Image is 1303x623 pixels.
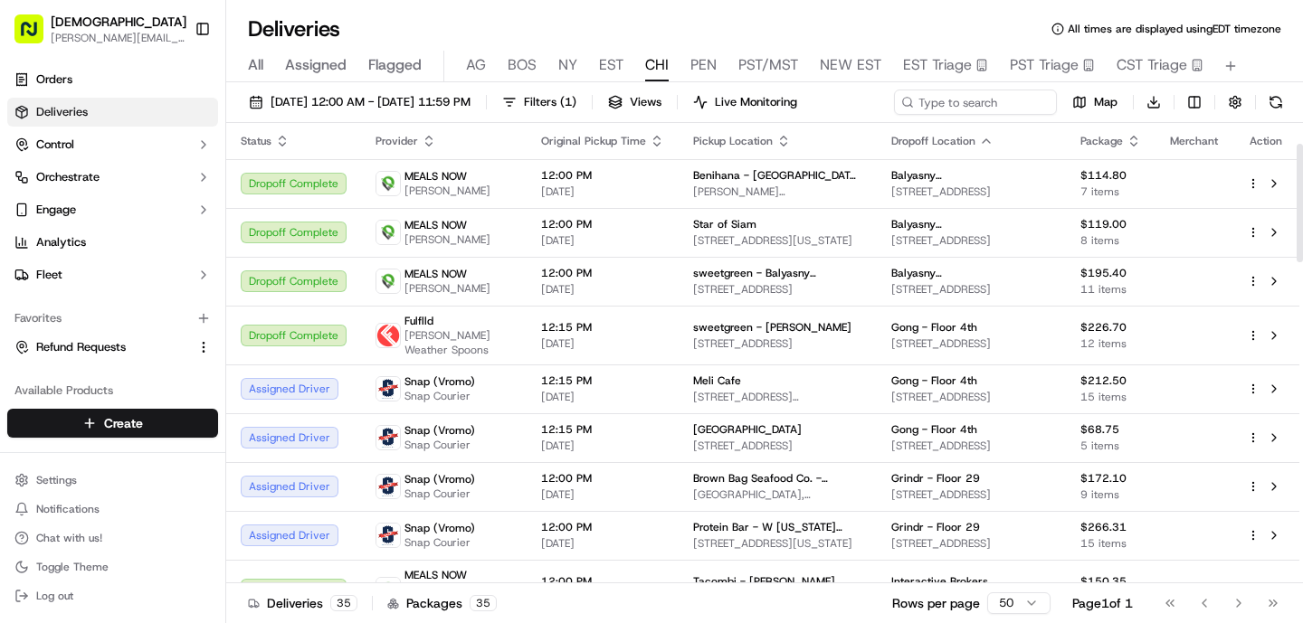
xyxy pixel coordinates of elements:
[693,439,862,453] span: [STREET_ADDRESS]
[599,54,623,76] span: EST
[7,65,218,94] a: Orders
[376,269,400,293] img: melas_now_logo.png
[891,168,1051,183] span: Balyasny ([GEOGRAPHIC_DATA]) - Floor 49th Floor
[541,536,664,551] span: [DATE]
[1080,390,1141,404] span: 15 items
[891,422,977,437] span: Gong - Floor 4th
[7,554,218,580] button: Toggle Theme
[891,134,975,148] span: Dropoff Location
[541,168,664,183] span: 12:00 PM
[404,423,475,438] span: Snap (Vromo)
[404,568,467,582] span: MEALS NOW
[7,228,218,257] a: Analytics
[820,54,881,76] span: NEW EST
[541,320,664,335] span: 12:15 PM
[1080,471,1141,486] span: $172.10
[248,14,340,43] h1: Deliveries
[7,260,218,289] button: Fleet
[404,281,490,296] span: [PERSON_NAME]
[7,98,218,127] a: Deliveries
[7,7,187,51] button: [DEMOGRAPHIC_DATA][PERSON_NAME][EMAIL_ADDRESS][DOMAIN_NAME]
[891,282,1051,297] span: [STREET_ADDRESS]
[36,202,76,218] span: Engage
[1247,134,1285,148] div: Action
[541,233,664,248] span: [DATE]
[541,184,664,199] span: [DATE]
[404,374,475,389] span: Snap (Vromo)
[693,520,862,534] span: Protein Bar - W [US_STATE][GEOGRAPHIC_DATA]
[248,594,357,612] div: Deliveries
[36,531,102,545] span: Chat with us!
[36,234,86,250] span: Analytics
[271,94,471,110] span: [DATE] 12:00 AM - [DATE] 11:59 PM
[7,130,218,159] button: Control
[891,233,1051,248] span: [STREET_ADDRESS]
[376,578,400,601] img: melas_now_logo.png
[404,521,475,535] span: Snap (Vromo)
[36,473,77,487] span: Settings
[541,487,664,502] span: [DATE]
[690,54,717,76] span: PEN
[404,184,490,198] span: [PERSON_NAME]
[541,217,664,231] span: 12:00 PM
[7,195,218,224] button: Engage
[51,31,186,45] span: [PERSON_NAME][EMAIL_ADDRESS][DOMAIN_NAME]
[693,217,756,231] span: Star of Siam
[36,560,109,574] span: Toggle Theme
[404,169,467,184] span: MEALS NOW
[693,134,773,148] span: Pickup Location
[541,439,664,453] span: [DATE]
[1080,168,1141,183] span: $114.80
[630,94,661,110] span: Views
[404,438,475,452] span: Snap Courier
[104,414,143,432] span: Create
[241,90,479,115] button: [DATE] 12:00 AM - [DATE] 11:59 PM
[1263,90,1289,115] button: Refresh
[1010,54,1079,76] span: PST Triage
[1080,320,1141,335] span: $226.70
[330,595,357,611] div: 35
[1080,373,1141,388] span: $212.50
[7,304,218,333] div: Favorites
[36,169,100,185] span: Orchestrate
[51,13,186,31] button: [DEMOGRAPHIC_DATA]
[508,54,537,76] span: BOS
[541,471,664,486] span: 12:00 PM
[891,373,977,388] span: Gong - Floor 4th
[1170,134,1218,148] span: Merchant
[1080,266,1141,280] span: $195.40
[7,467,218,493] button: Settings
[1080,282,1141,297] span: 11 items
[494,90,585,115] button: Filters(1)
[368,54,422,76] span: Flagged
[524,94,576,110] span: Filters
[404,389,475,403] span: Snap Courier
[891,184,1051,199] span: [STREET_ADDRESS]
[541,266,664,280] span: 12:00 PM
[1080,336,1141,351] span: 12 items
[7,163,218,192] button: Orchestrate
[891,471,980,486] span: Grindr - Floor 29
[1080,487,1141,502] span: 9 items
[1080,233,1141,248] span: 8 items
[387,594,497,612] div: Packages
[1080,536,1141,551] span: 15 items
[693,233,862,248] span: [STREET_ADDRESS][US_STATE]
[903,54,972,76] span: EST Triage
[891,320,977,335] span: Gong - Floor 4th
[891,390,1051,404] span: [STREET_ADDRESS]
[541,282,664,297] span: [DATE]
[693,320,851,335] span: sweetgreen - [PERSON_NAME]
[693,336,862,351] span: [STREET_ADDRESS]
[7,333,218,362] button: Refund Requests
[14,339,189,355] a: Refund Requests
[376,134,418,148] span: Provider
[541,520,664,534] span: 12:00 PM
[558,54,577,76] span: NY
[1080,217,1141,231] span: $119.00
[7,409,218,438] button: Create
[685,90,805,115] button: Live Monitoring
[693,487,862,502] span: [GEOGRAPHIC_DATA], [STREET_ADDRESS][PERSON_NAME]
[376,524,400,547] img: snap-logo.jpeg
[541,336,664,351] span: [DATE]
